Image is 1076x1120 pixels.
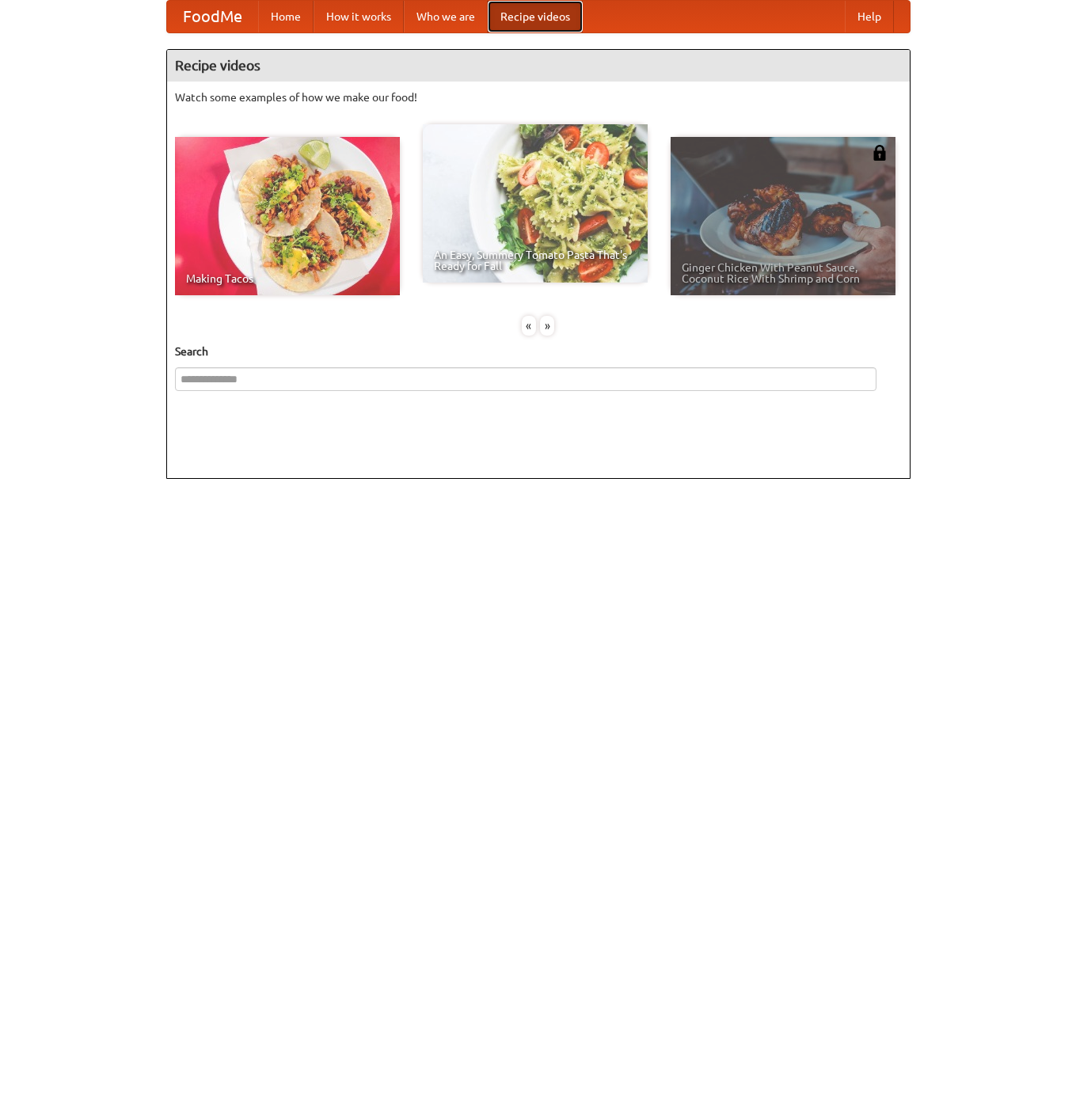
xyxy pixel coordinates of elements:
h4: Recipe videos [167,50,910,82]
a: An Easy, Summery Tomato Pasta That's Ready for Fall [423,124,648,283]
h5: Search [175,344,902,359]
a: FoodMe [167,1,258,32]
p: Watch some examples of how we make our food! [175,89,902,105]
a: Who we are [404,1,488,32]
span: An Easy, Summery Tomato Pasta That's Ready for Fall [434,249,637,271]
a: Recipe videos [488,1,583,32]
div: « [522,316,536,336]
a: Help [845,1,894,32]
img: 483408.png [872,145,888,161]
a: How it works [314,1,404,32]
a: Home [258,1,314,32]
a: Making Tacos [175,137,400,295]
span: Making Tacos [186,273,389,284]
div: » [540,316,554,336]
